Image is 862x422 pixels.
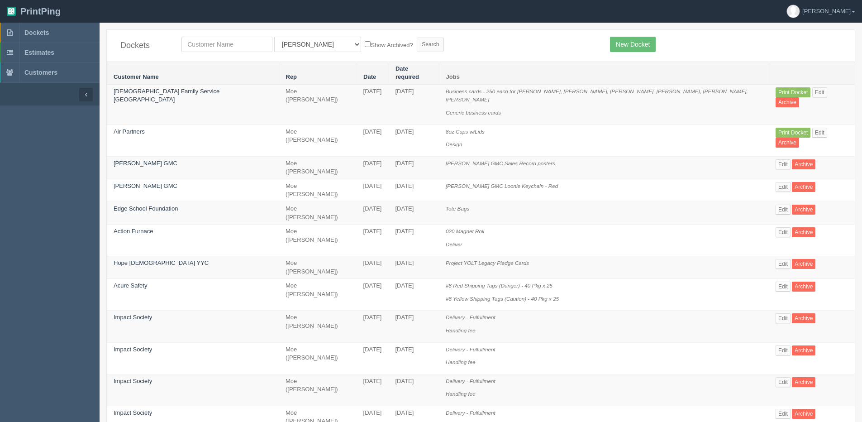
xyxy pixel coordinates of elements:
td: [DATE] [388,256,439,279]
a: Impact Society [114,409,152,416]
a: Print Docket [776,87,810,97]
td: Moe ([PERSON_NAME]) [279,256,357,279]
a: [PERSON_NAME] GMC [114,182,177,189]
td: Moe ([PERSON_NAME]) [279,84,357,125]
a: Archive [792,205,815,215]
i: 8oz Cups w/Lids [446,129,485,134]
i: Business cards - 250 each for [PERSON_NAME], [PERSON_NAME], [PERSON_NAME], [PERSON_NAME], [PERSON... [446,88,748,103]
td: Moe ([PERSON_NAME]) [279,225,357,256]
input: Customer Name [181,37,272,52]
a: Archive [792,345,815,355]
i: Delivery - Fulfullment [446,346,495,352]
td: [DATE] [357,125,389,156]
label: Show Archived? [365,39,413,50]
a: Air Partners [114,128,145,135]
td: [DATE] [357,342,389,374]
a: [PERSON_NAME] GMC [114,160,177,167]
a: Archive [792,282,815,292]
a: Action Furnace [114,228,153,235]
span: Estimates [24,49,54,56]
a: Impact Society [114,378,152,384]
td: [DATE] [388,179,439,201]
td: [DATE] [388,279,439,311]
a: Archive [776,97,799,107]
td: [DATE] [357,201,389,224]
i: 020 Magnet Roll [446,228,484,234]
td: Moe ([PERSON_NAME]) [279,374,357,406]
a: Archive [792,182,815,192]
td: Moe ([PERSON_NAME]) [279,279,357,311]
i: Delivery - Fulfullment [446,378,495,384]
a: Archive [792,377,815,387]
i: Generic business cards [446,110,501,115]
a: Edit [776,259,791,269]
i: Deliver [446,241,462,247]
i: [PERSON_NAME] GMC Loonie Keychain - Red [446,183,558,189]
td: [DATE] [388,225,439,256]
td: [DATE] [357,374,389,406]
a: Edit [776,182,791,192]
td: Moe ([PERSON_NAME]) [279,342,357,374]
a: Edit [776,205,791,215]
td: Moe ([PERSON_NAME]) [279,125,357,156]
a: Archive [792,409,815,419]
td: [DATE] [388,311,439,342]
i: Delivery - Fulfullment [446,314,495,320]
td: [DATE] [388,156,439,179]
img: logo-3e63b451c926e2ac314895c53de4908e5d424f24456219fb08d385ab2e579770.png [7,7,16,16]
input: Show Archived? [365,41,371,47]
td: Moe ([PERSON_NAME]) [279,179,357,201]
td: [DATE] [388,201,439,224]
a: Edge School Foundation [114,205,178,212]
i: Tote Bags [446,206,469,211]
a: Edit [776,282,791,292]
a: Print Docket [776,128,810,138]
th: Jobs [439,62,769,84]
td: [DATE] [388,125,439,156]
td: Moe ([PERSON_NAME]) [279,311,357,342]
a: Archive [792,159,815,169]
a: Archive [792,227,815,237]
a: Edit [776,313,791,323]
a: Edit [812,128,827,138]
a: Impact Society [114,346,152,353]
a: Edit [812,87,827,97]
a: Edit [776,159,791,169]
i: Project YOLT Legacy Pledge Cards [446,260,529,266]
i: Delivery - Fulfullment [446,410,495,416]
td: [DATE] [388,342,439,374]
a: [DEMOGRAPHIC_DATA] Family Service [GEOGRAPHIC_DATA] [114,88,219,103]
i: #8 Red Shipping Tags (Danger) - 40 Pkg x 25 [446,283,552,288]
a: Edit [776,409,791,419]
a: Date required [395,65,419,81]
a: Hope [DEMOGRAPHIC_DATA] YYC [114,259,209,266]
span: Dockets [24,29,49,36]
i: Design [446,141,462,147]
a: Archive [792,313,815,323]
h4: Dockets [120,41,168,50]
i: [PERSON_NAME] GMC Sales Record posters [446,160,555,166]
a: Archive [776,138,799,148]
td: [DATE] [357,179,389,201]
img: avatar_default-7531ab5dedf162e01f1e0bb0964e6a185e93c5c22dfe317fb01d7f8cd2b1632c.jpg [787,5,800,18]
td: [DATE] [357,225,389,256]
a: Acure Safety [114,282,147,289]
td: [DATE] [357,156,389,179]
a: Impact Society [114,314,152,321]
span: Customers [24,69,57,76]
td: [DATE] [357,311,389,342]
td: [DATE] [357,279,389,311]
i: #8 Yellow Shipping Tags (Caution) - 40 Pkg x 25 [446,296,559,302]
i: Handling fee [446,327,476,333]
a: Archive [792,259,815,269]
a: Rep [286,73,297,80]
i: Handling fee [446,391,476,397]
td: [DATE] [388,84,439,125]
td: [DATE] [357,256,389,279]
a: Edit [776,227,791,237]
a: Edit [776,345,791,355]
a: Edit [776,377,791,387]
input: Search [417,38,444,51]
td: [DATE] [357,84,389,125]
td: Moe ([PERSON_NAME]) [279,156,357,179]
